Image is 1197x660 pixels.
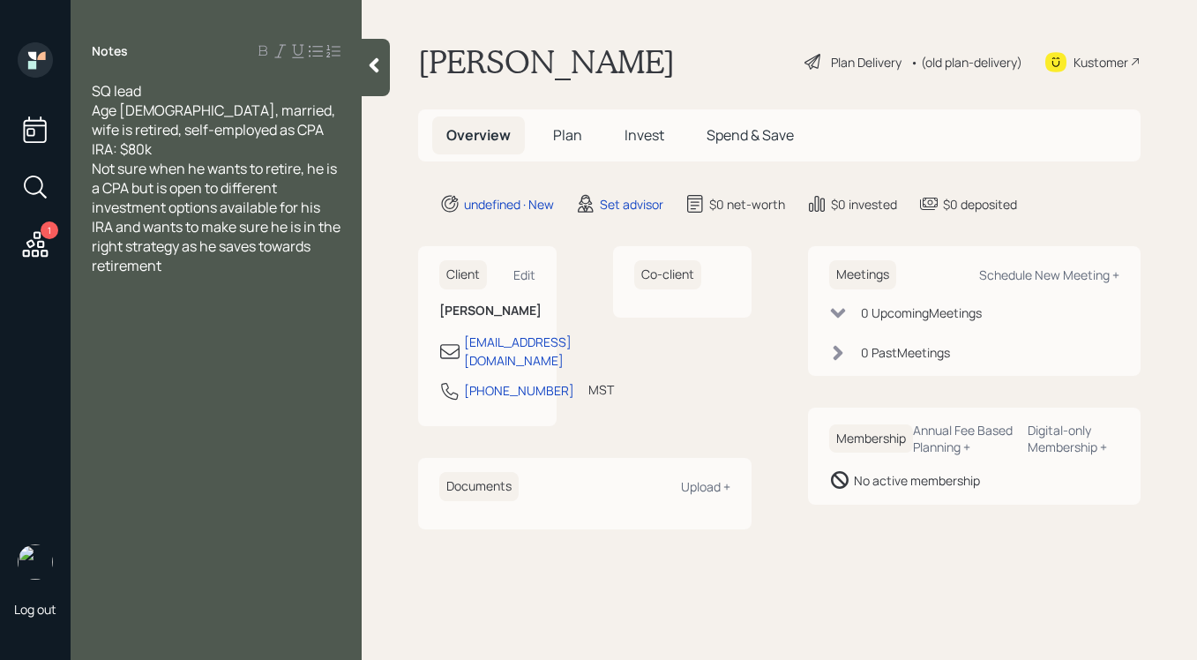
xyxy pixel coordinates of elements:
div: $0 deposited [943,195,1017,214]
img: robby-grisanti-headshot.png [18,544,53,580]
h6: Co-client [634,260,701,289]
div: Kustomer [1074,53,1128,71]
h6: Client [439,260,487,289]
div: [PHONE_NUMBER] [464,381,574,400]
div: 1 [41,221,58,239]
div: Log out [14,601,56,618]
div: [EMAIL_ADDRESS][DOMAIN_NAME] [464,333,572,370]
label: Notes [92,42,128,60]
span: Invest [625,125,664,145]
div: 0 Upcoming Meeting s [861,304,982,322]
div: MST [588,380,614,399]
div: No active membership [854,471,980,490]
div: Upload + [681,478,730,495]
h6: Meetings [829,260,896,289]
div: undefined · New [464,195,554,214]
span: SQ lead [92,81,141,101]
span: Not sure when he wants to retire, he is a CPA but is open to different investment options availab... [92,159,343,275]
div: Digital-only Membership + [1028,422,1119,455]
div: Plan Delivery [831,53,901,71]
h6: [PERSON_NAME] [439,304,535,319]
span: IRA: $80k [92,139,152,159]
span: Age [DEMOGRAPHIC_DATA], married, wife is retired, self-employed as CPA [92,101,338,139]
span: Overview [446,125,511,145]
div: Schedule New Meeting + [979,266,1119,283]
div: $0 net-worth [709,195,785,214]
div: 0 Past Meeting s [861,343,950,362]
div: Set advisor [600,195,663,214]
h1: [PERSON_NAME] [418,42,675,81]
h6: Documents [439,472,519,501]
span: Spend & Save [707,125,794,145]
div: Annual Fee Based Planning + [913,422,1014,455]
div: • (old plan-delivery) [910,53,1022,71]
span: Plan [553,125,582,145]
div: $0 invested [831,195,897,214]
h6: Membership [829,424,913,454]
div: Edit [513,266,535,283]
